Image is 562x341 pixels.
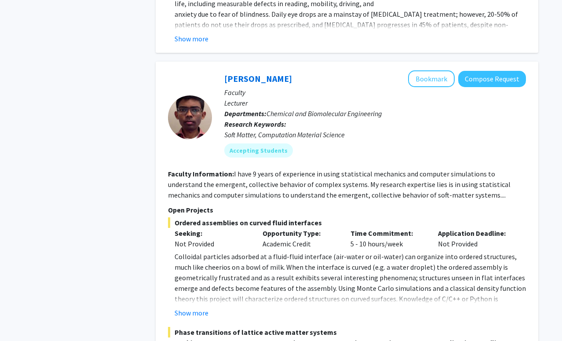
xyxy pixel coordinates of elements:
div: Academic Credit [256,228,344,249]
span: Chemical and Biomolecular Engineering [266,109,382,118]
b: Research Keywords: [224,120,286,128]
b: Departments: [224,109,266,118]
button: Show more [175,33,208,44]
span: Ordered assemblies on curved fluid interfaces [168,217,526,228]
b: Faculty Information: [168,169,234,178]
p: Lecturer [224,98,526,108]
a: [PERSON_NAME] [224,73,292,84]
iframe: Chat [7,301,37,334]
p: Colloidal particles adsorbed at a fluid-fluid interface (air-water or oil-water) can organize int... [175,251,526,315]
p: Time Commitment: [350,228,425,238]
div: 5 - 10 hours/week [344,228,432,249]
div: Not Provided [431,228,519,249]
p: Opportunity Type: [263,228,337,238]
div: Not Provided [175,238,249,249]
mat-chip: Accepting Students [224,143,293,158]
button: Add John Edison to Bookmarks [408,70,455,87]
p: Faculty [224,87,526,98]
fg-read-more: I have 9 years of experience in using statistical mechanics and computer simulations to understan... [168,169,511,199]
p: Application Deadline: [438,228,513,238]
button: Show more [175,308,208,318]
div: Soft Matter, Computation Material Science [224,129,526,140]
span: Phase transitions of lattice active matter systems [168,327,526,337]
button: Compose Request to John Edison [458,71,526,87]
p: Open Projects [168,205,526,215]
p: anxiety due to fear of blindness. Daily eye drops are a mainstay of [MEDICAL_DATA] treatment; how... [175,9,526,72]
p: Seeking: [175,228,249,238]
